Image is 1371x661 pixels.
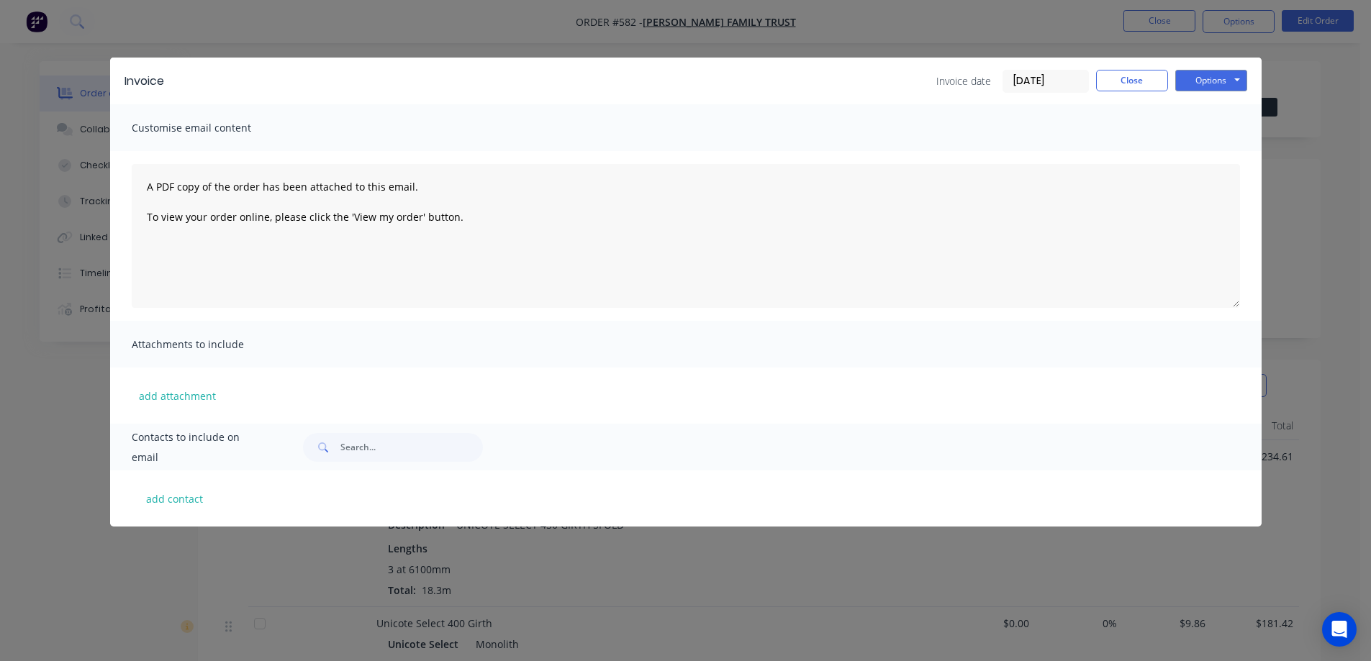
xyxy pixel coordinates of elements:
div: Open Intercom Messenger [1322,612,1357,647]
div: Invoice [125,73,164,90]
button: Options [1175,70,1247,91]
span: Invoice date [936,73,991,88]
textarea: A PDF copy of the order has been attached to this email. To view your order online, please click ... [132,164,1240,308]
span: Customise email content [132,118,290,138]
button: add attachment [132,385,223,406]
input: Search... [340,433,483,462]
button: Close [1096,70,1168,91]
span: Attachments to include [132,334,290,355]
button: add contact [132,488,218,509]
span: Contacts to include on email [132,427,268,468]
